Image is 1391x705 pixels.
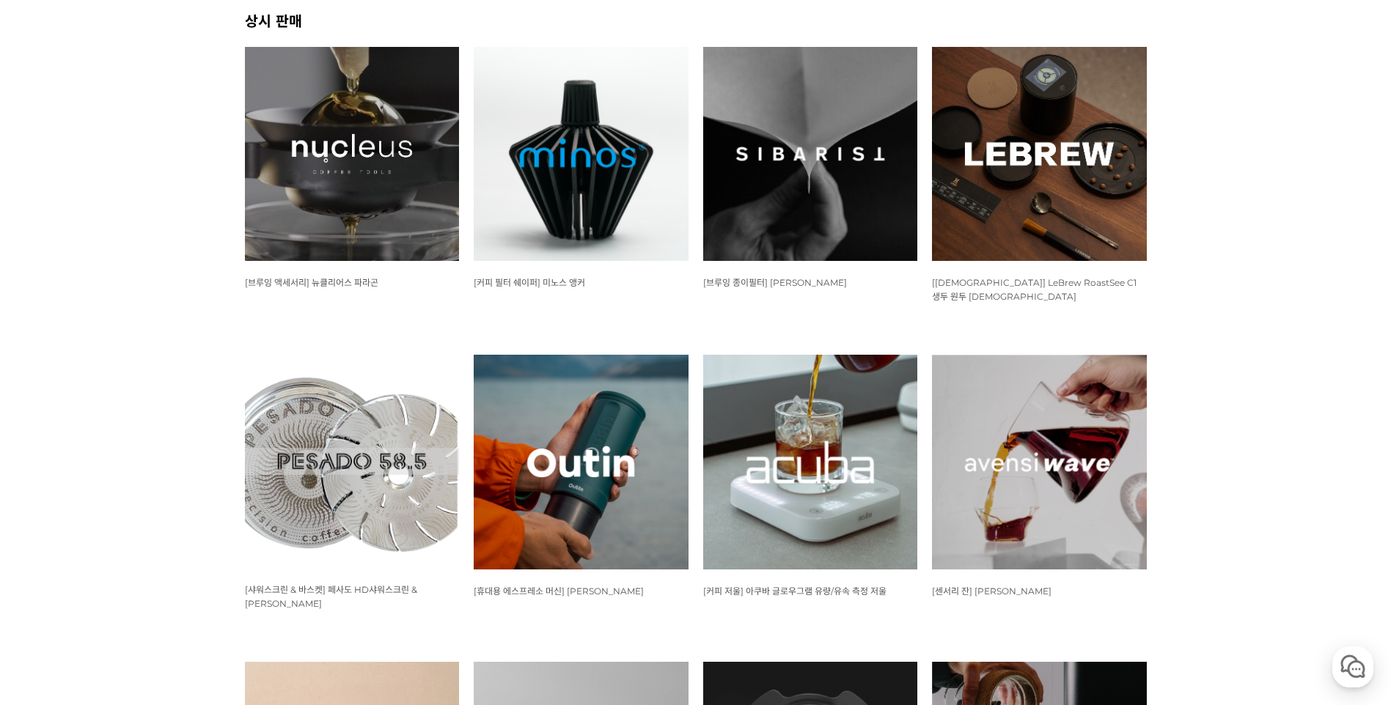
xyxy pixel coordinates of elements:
a: [브루잉 액세서리] 뉴클리어스 파라곤 [245,276,378,288]
h2: 상시 판매 [245,10,1147,31]
img: 아우틴 나노 휴대용 에스프레소 머신 [474,355,689,569]
a: [커피 저울] 아쿠바 글로우그램 유량/유속 측정 저울 [703,585,887,597]
img: 아쿠바 글로우그램 유량/유속 측정 저울 [703,355,918,569]
span: [커피 필터 쉐이퍼] 미노스 앵커 [474,277,585,288]
a: [센서리 잔] [PERSON_NAME] [932,585,1051,597]
a: [샤워스크린 & 바스켓] 페사도 HD샤워스크린 & [PERSON_NAME] [245,583,417,609]
img: 시바리스트 SIBARIST [703,47,918,262]
span: [센서리 잔] [PERSON_NAME] [932,586,1051,597]
a: 설정 [189,465,282,501]
a: 홈 [4,465,97,501]
span: [휴대용 에스프레소 머신] [PERSON_NAME] [474,586,644,597]
img: 르브루 LeBrew [932,47,1147,262]
span: [커피 저울] 아쿠바 글로우그램 유량/유속 측정 저울 [703,586,887,597]
a: 대화 [97,465,189,501]
img: 페사도 HD샤워스크린, HE바스켓 [245,355,460,568]
img: 미노스 앵커 [474,47,689,262]
img: 뉴클리어스 파라곤 [245,47,460,262]
span: [[DEMOGRAPHIC_DATA]] LeBrew RoastSee C1 생두 원두 [DEMOGRAPHIC_DATA] [932,277,1137,302]
a: [[DEMOGRAPHIC_DATA]] LeBrew RoastSee C1 생두 원두 [DEMOGRAPHIC_DATA] [932,276,1137,302]
a: [브루잉 종이필터] [PERSON_NAME] [703,276,847,288]
span: [샤워스크린 & 바스켓] 페사도 HD샤워스크린 & [PERSON_NAME] [245,584,417,609]
a: [커피 필터 쉐이퍼] 미노스 앵커 [474,276,585,288]
span: 설정 [227,487,244,498]
a: [휴대용 에스프레소 머신] [PERSON_NAME] [474,585,644,597]
span: [브루잉 종이필터] [PERSON_NAME] [703,277,847,288]
span: 대화 [134,487,152,499]
img: 아벤시 웨이브 [932,355,1147,569]
span: 홈 [46,487,55,498]
span: [브루잉 액세서리] 뉴클리어스 파라곤 [245,277,378,288]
